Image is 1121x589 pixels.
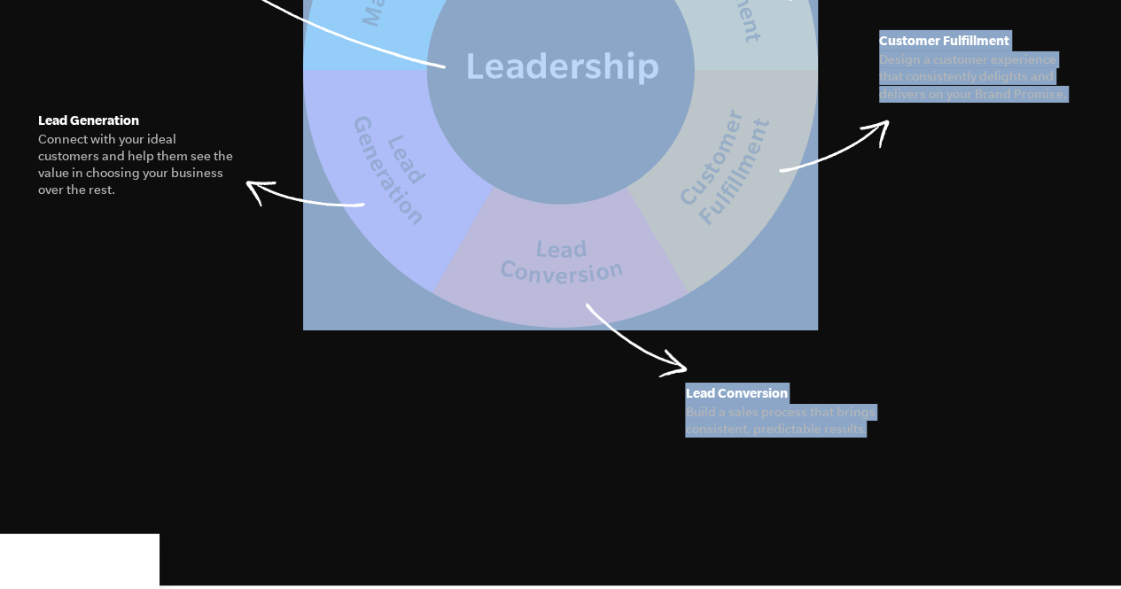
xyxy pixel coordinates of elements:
h5: Lead Generation [38,110,237,131]
figcaption: Connect with your ideal customers and help them see the value in choosing your business over the ... [38,131,237,199]
figcaption: Design a customer experience that consistently delights and delivers on your Brand Promise. [879,51,1078,103]
h5: Customer Fulfillment [879,30,1078,51]
figcaption: Build a sales process that brings consistent, predictable results. [685,404,884,438]
iframe: Chat Widget [1032,504,1121,589]
h5: Lead Conversion [685,383,884,404]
